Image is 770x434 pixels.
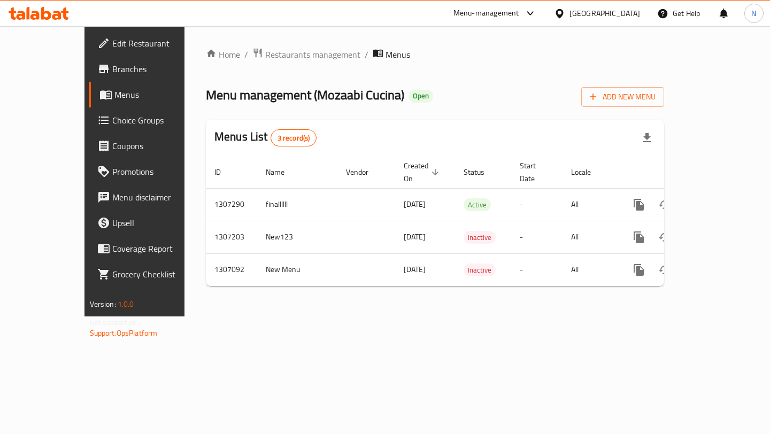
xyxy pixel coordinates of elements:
[634,125,660,151] div: Export file
[112,191,204,204] span: Menu disclaimer
[206,253,257,286] td: 1307092
[90,297,116,311] span: Version:
[365,48,368,61] li: /
[511,188,563,221] td: -
[89,236,213,261] a: Coverage Report
[206,48,240,61] a: Home
[626,257,652,283] button: more
[464,198,491,211] div: Active
[409,91,433,100] span: Open
[626,224,652,250] button: more
[265,48,360,61] span: Restaurants management
[453,7,519,20] div: Menu-management
[581,87,664,107] button: Add New Menu
[652,224,677,250] button: Change Status
[89,184,213,210] a: Menu disclaimer
[464,199,491,211] span: Active
[252,48,360,61] a: Restaurants management
[89,210,213,236] a: Upsell
[404,262,426,276] span: [DATE]
[206,48,664,61] nav: breadcrumb
[206,156,737,286] table: enhanced table
[464,231,496,244] div: Inactive
[464,264,496,276] span: Inactive
[112,139,204,152] span: Coupons
[112,114,204,127] span: Choice Groups
[118,297,134,311] span: 1.0.0
[464,231,496,244] span: Inactive
[652,192,677,218] button: Change Status
[214,166,235,179] span: ID
[563,221,618,253] td: All
[112,242,204,255] span: Coverage Report
[90,326,158,340] a: Support.OpsPlatform
[112,63,204,75] span: Branches
[89,56,213,82] a: Branches
[626,192,652,218] button: more
[464,166,498,179] span: Status
[404,230,426,244] span: [DATE]
[386,48,410,61] span: Menus
[271,133,317,143] span: 3 record(s)
[89,30,213,56] a: Edit Restaurant
[89,107,213,133] a: Choice Groups
[409,90,433,103] div: Open
[206,188,257,221] td: 1307290
[257,188,337,221] td: finallllll
[206,221,257,253] td: 1307203
[112,165,204,178] span: Promotions
[244,48,248,61] li: /
[520,159,550,185] span: Start Date
[89,261,213,287] a: Grocery Checklist
[404,197,426,211] span: [DATE]
[257,221,337,253] td: New123
[511,253,563,286] td: -
[271,129,317,146] div: Total records count
[569,7,640,19] div: [GEOGRAPHIC_DATA]
[751,7,756,19] span: N
[511,221,563,253] td: -
[89,133,213,159] a: Coupons
[563,188,618,221] td: All
[618,156,737,189] th: Actions
[114,88,204,101] span: Menus
[112,216,204,229] span: Upsell
[404,159,442,185] span: Created On
[563,253,618,286] td: All
[90,315,139,329] span: Get support on:
[652,257,677,283] button: Change Status
[571,166,605,179] span: Locale
[206,83,404,107] span: Menu management ( Mozaabi Cucina )
[89,159,213,184] a: Promotions
[112,37,204,50] span: Edit Restaurant
[590,90,656,104] span: Add New Menu
[266,166,298,179] span: Name
[346,166,382,179] span: Vendor
[89,82,213,107] a: Menus
[214,129,317,146] h2: Menus List
[112,268,204,281] span: Grocery Checklist
[257,253,337,286] td: New Menu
